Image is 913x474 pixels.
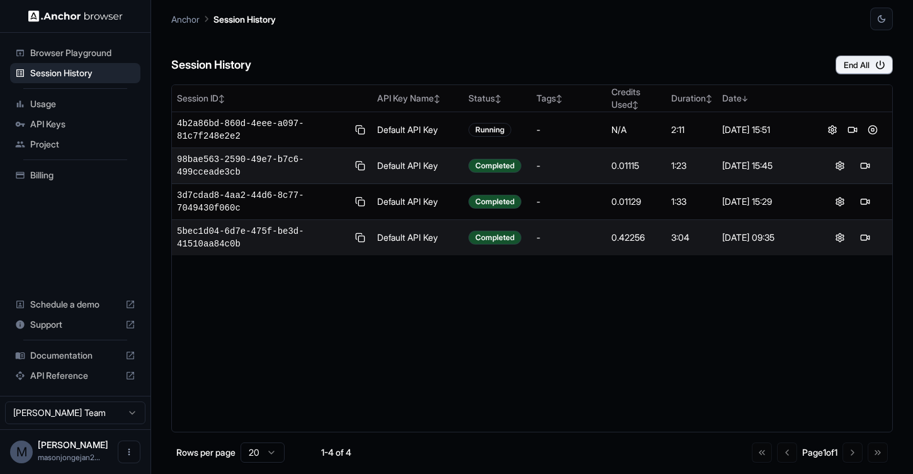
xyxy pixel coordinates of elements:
div: API Reference [10,366,140,386]
span: 98bae563-2590-49e7-b7c6-499cceade3cb [177,153,348,178]
div: - [536,195,601,208]
div: [DATE] 15:45 [722,159,808,172]
div: [DATE] 09:35 [722,231,808,244]
td: Default API Key [372,220,463,256]
div: Status [468,92,526,105]
span: Browser Playground [30,47,135,59]
div: N/A [611,124,661,136]
span: Documentation [30,349,120,362]
span: API Keys [30,118,135,130]
span: Project [30,138,135,151]
div: Support [10,315,140,335]
div: 3:04 [671,231,712,244]
div: Tags [536,92,601,105]
p: Rows per page [176,446,235,459]
span: Schedule a demo [30,298,120,311]
td: Default API Key [372,112,463,148]
div: 2:11 [671,124,712,136]
div: Completed [468,195,521,209]
div: Completed [468,159,521,173]
div: - [536,124,601,136]
span: ↕ [706,94,712,103]
div: Completed [468,231,521,245]
span: API Reference [30,369,120,382]
div: 1:33 [671,195,712,208]
button: Open menu [118,441,140,463]
span: 5bec1d04-6d7e-475f-be3d-41510aa84c0b [177,225,348,250]
div: Credits Used [611,86,661,111]
div: 1-4 of 4 [305,446,368,459]
div: Date [722,92,808,105]
p: Session History [213,13,276,26]
div: - [536,231,601,244]
div: API Key Name [377,92,458,105]
span: Support [30,318,120,331]
td: Default API Key [372,184,463,220]
div: [DATE] 15:51 [722,124,808,136]
div: 1:23 [671,159,712,172]
img: Anchor Logo [28,10,123,22]
div: API Keys [10,114,140,134]
div: Session ID [177,92,367,105]
div: - [536,159,601,172]
div: Duration [671,92,712,105]
span: ↕ [218,94,225,103]
div: 0.01115 [611,159,661,172]
p: Anchor [171,13,200,26]
div: Usage [10,94,140,114]
span: Billing [30,169,135,182]
nav: breadcrumb [171,12,276,26]
span: Usage [30,98,135,110]
div: M [10,441,33,463]
span: ↓ [742,94,748,103]
div: Session History [10,63,140,83]
span: ↕ [434,94,440,103]
h6: Session History [171,56,251,74]
span: ↕ [556,94,562,103]
span: masonjongejan2601@gmail.com [38,453,100,462]
div: Running [468,123,511,137]
div: 0.42256 [611,231,661,244]
div: [DATE] 15:29 [722,195,808,208]
span: ↕ [632,100,638,110]
div: Browser Playground [10,43,140,63]
div: Page 1 of 1 [802,446,837,459]
td: Default API Key [372,148,463,184]
button: End All [836,55,893,74]
div: Documentation [10,345,140,366]
div: Schedule a demo [10,294,140,315]
div: Billing [10,165,140,185]
span: Mason Jongejan [38,439,108,450]
span: Session History [30,67,135,79]
div: Project [10,134,140,154]
div: 0.01129 [611,195,661,208]
span: 3d7cdad8-4aa2-44d6-8c77-7049430f060c [177,189,348,214]
span: ↕ [495,94,501,103]
span: 4b2a86bd-860d-4eee-a097-81c7f248e2e2 [177,117,348,142]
